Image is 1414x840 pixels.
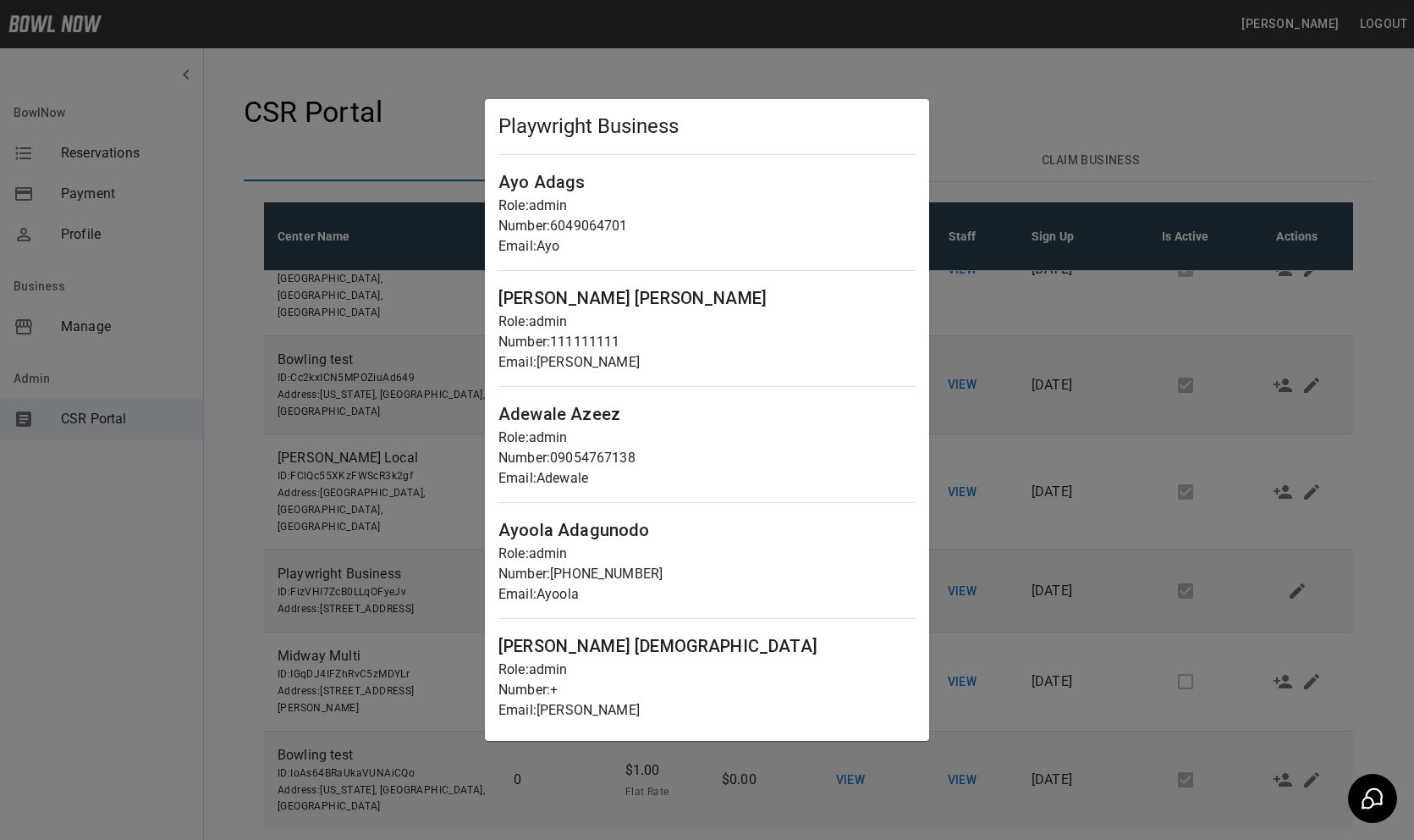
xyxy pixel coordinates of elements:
p: Email: [PERSON_NAME] [498,700,916,721]
p: Role: admin [498,428,916,448]
p: Role: admin [498,660,916,680]
p: Email: Adewale [498,468,916,489]
h6: Adewale Azeez [498,401,916,428]
p: Number: + [498,680,916,700]
p: Role: admin [498,196,916,216]
h6: [PERSON_NAME] [PERSON_NAME] [498,285,916,312]
p: Email: [PERSON_NAME] [498,352,916,373]
p: Number: 6049064701 [498,216,916,236]
h6: Ayo Adags [498,169,916,196]
h6: [PERSON_NAME] [DEMOGRAPHIC_DATA] [498,633,916,660]
p: Email: Ayoola [498,584,916,605]
p: Role: admin [498,544,916,564]
p: Email: Ayo [498,236,916,257]
h6: Ayoola Adagunodo [498,517,916,544]
p: Number: [PHONE_NUMBER] [498,564,916,584]
p: Number: 09054767138 [498,448,916,468]
p: Role: admin [498,312,916,332]
p: Number: 111111111 [498,332,916,352]
h5: Playwright Business [498,113,916,140]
